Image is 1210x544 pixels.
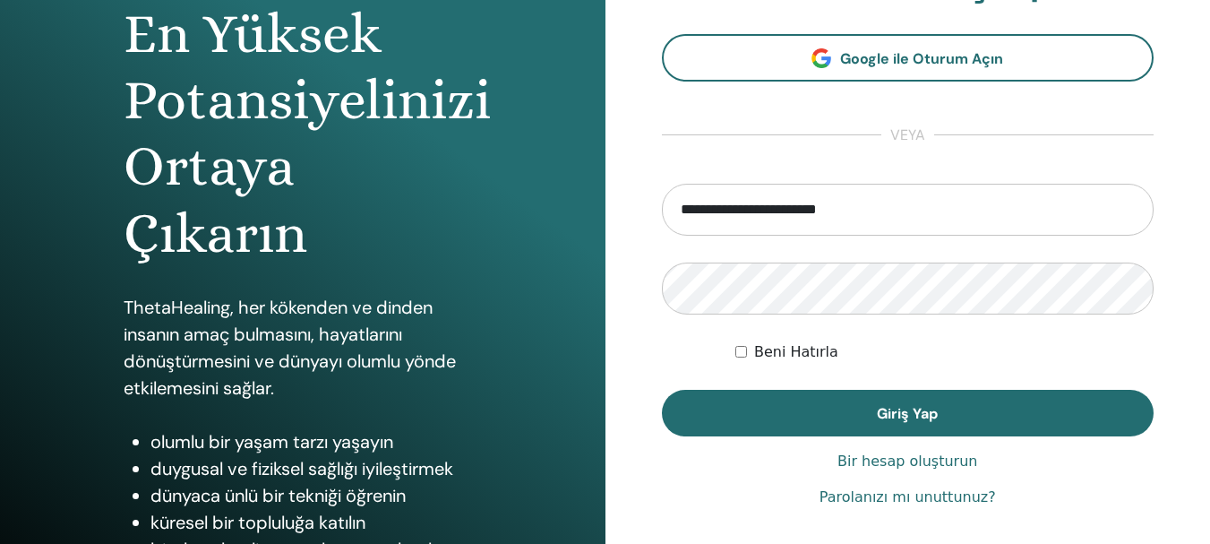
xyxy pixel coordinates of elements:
[877,404,938,423] font: Giriş Yap
[662,390,1154,436] button: Giriş Yap
[150,484,406,507] font: dünyaca ünlü bir tekniği öğrenin
[820,487,996,508] a: Parolanızı mı unuttunuz?
[754,343,838,360] font: Beni Hatırla
[837,453,977,470] font: Bir hesap oluşturun
[124,2,491,265] font: En Yüksek Potansiyelinizi Ortaya Çıkarın
[150,430,393,453] font: olumlu bir yaşam tarzı yaşayın
[840,49,1003,68] font: Google ile Oturum Açın
[735,341,1154,363] div: Beni süresiz olarak veya manuel olarak çıkış yapana kadar kimlik doğrulamalı tut
[890,125,925,144] font: veya
[820,488,996,505] font: Parolanızı mı unuttunuz?
[124,296,456,400] font: ThetaHealing, her kökenden ve dinden insanın amaç bulmasını, hayatlarını dönüştürmesini ve dünyay...
[662,34,1154,82] a: Google ile Oturum Açın
[150,457,453,480] font: duygusal ve fiziksel sağlığı iyileştirmek
[837,451,977,472] a: Bir hesap oluşturun
[150,511,365,534] font: küresel bir topluluğa katılın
